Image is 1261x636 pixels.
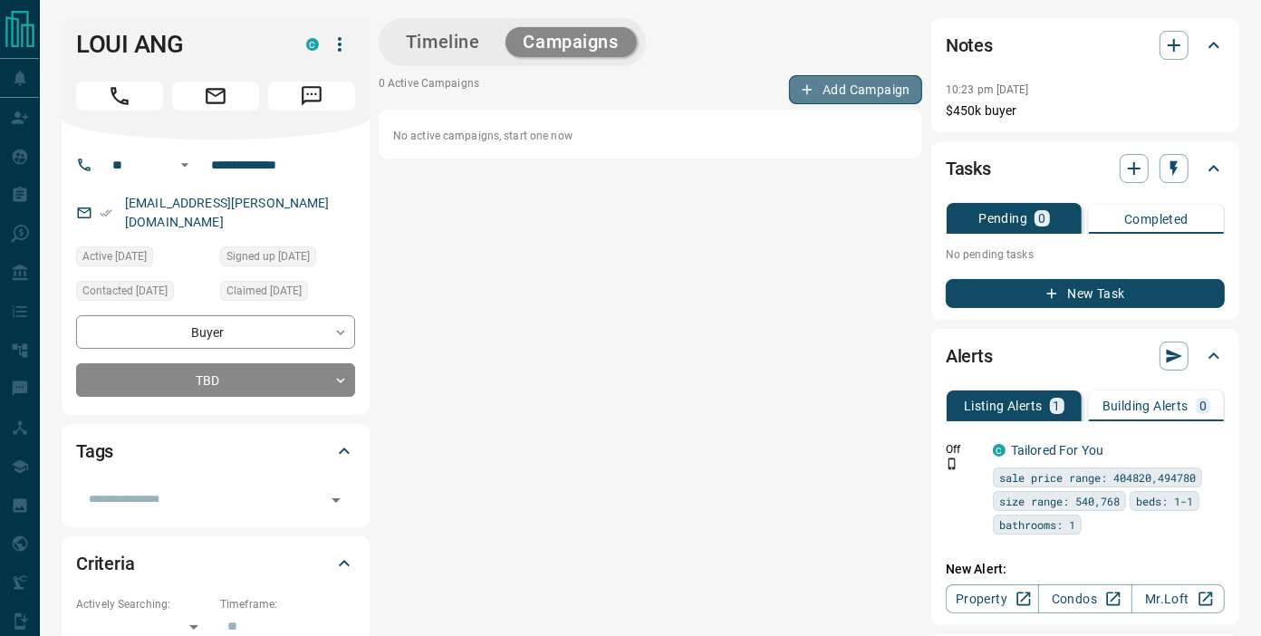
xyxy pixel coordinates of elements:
p: 0 Active Campaigns [379,75,479,104]
span: beds: 1-1 [1136,492,1193,510]
span: Signed up [DATE] [226,247,310,265]
button: Timeline [388,27,498,57]
span: Call [76,82,163,111]
p: 10:23 pm [DATE] [946,83,1029,96]
p: $450k buyer [946,101,1225,120]
a: Condos [1038,584,1131,613]
span: Message [268,82,355,111]
div: Buyer [76,315,355,349]
button: Campaigns [505,27,637,57]
span: bathrooms: 1 [999,516,1075,534]
p: Completed [1124,213,1189,226]
p: 0 [1199,400,1207,412]
a: Tailored For You [1011,443,1103,458]
h2: Criteria [76,549,135,578]
p: Actively Searching: [76,596,211,612]
div: Tags [76,429,355,473]
a: Property [946,584,1039,613]
span: Claimed [DATE] [226,282,302,300]
button: New Task [946,279,1225,308]
p: New Alert: [946,560,1225,579]
div: Alerts [946,334,1225,378]
p: Listing Alerts [964,400,1043,412]
div: TBD [76,363,355,397]
a: Mr.Loft [1131,584,1225,613]
h2: Notes [946,31,993,60]
svg: Email Verified [100,207,112,219]
div: Criteria [76,542,355,585]
h2: Tags [76,437,113,466]
p: Timeframe: [220,596,355,612]
div: Tasks [946,147,1225,190]
p: 0 [1038,212,1045,225]
a: [EMAIL_ADDRESS][PERSON_NAME][DOMAIN_NAME] [125,196,330,229]
span: Active [DATE] [82,247,147,265]
span: Email [172,82,259,111]
div: Fri Sep 12 2025 [220,281,355,306]
div: Fri Sep 12 2025 [76,281,211,306]
div: condos.ca [993,444,1006,457]
h2: Alerts [946,342,993,371]
h2: Tasks [946,154,991,183]
div: Notes [946,24,1225,67]
p: 1 [1054,400,1061,412]
h1: LOUI ANG [76,30,279,59]
svg: Push Notification Only [946,458,958,470]
p: Building Alerts [1102,400,1189,412]
div: Fri Sep 12 2025 [76,246,211,272]
span: Contacted [DATE] [82,282,168,300]
div: Fri Sep 12 2025 [220,246,355,272]
p: No pending tasks [946,241,1225,268]
button: Open [323,487,349,513]
p: Pending [978,212,1027,225]
div: condos.ca [306,38,319,51]
span: sale price range: 404820,494780 [999,468,1196,487]
p: Off [946,441,982,458]
button: Add Campaign [789,75,922,104]
span: size range: 540,768 [999,492,1120,510]
p: No active campaigns, start one now [393,128,908,144]
button: Open [174,154,196,176]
